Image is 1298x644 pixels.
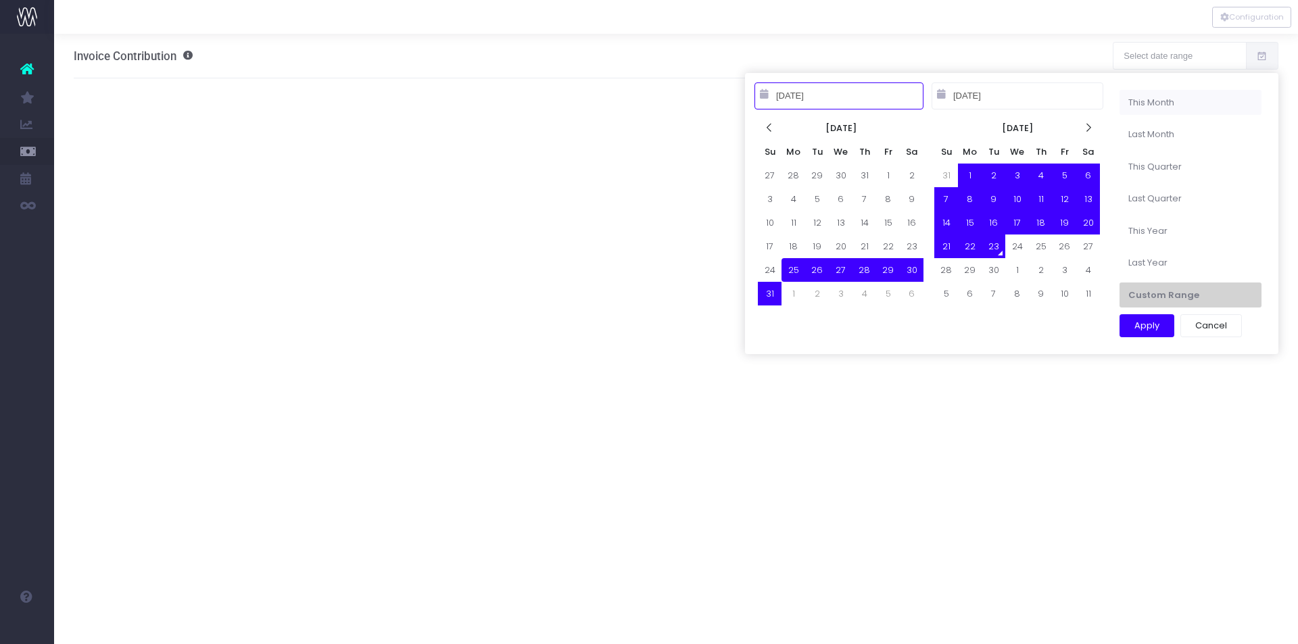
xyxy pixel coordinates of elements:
td: 21 [934,234,958,258]
td: 26 [805,258,829,282]
td: 31 [852,164,876,187]
td: 4 [1076,258,1100,282]
li: Last Quarter [1120,186,1261,212]
td: 19 [805,234,829,258]
td: 28 [852,258,876,282]
td: 4 [1029,164,1053,187]
td: 2 [900,164,923,187]
td: 9 [1029,282,1053,305]
td: 20 [829,234,852,258]
td: 10 [1005,187,1029,211]
th: Sa [900,140,923,164]
img: images/default_profile_image.png [17,617,37,637]
td: 10 [758,211,782,234]
td: 3 [1005,164,1029,187]
td: 28 [782,164,805,187]
th: Fr [1053,140,1076,164]
th: Sa [1076,140,1100,164]
td: 5 [1053,164,1076,187]
th: Su [758,140,782,164]
td: 20 [1076,211,1100,234]
td: 26 [1053,234,1076,258]
td: 2 [982,164,1005,187]
td: 5 [805,187,829,211]
li: Last Year [1120,250,1261,276]
td: 15 [958,211,982,234]
td: 22 [958,234,982,258]
td: 12 [805,211,829,234]
td: 27 [1076,234,1100,258]
td: 31 [934,164,958,187]
td: 6 [900,282,923,305]
td: 9 [900,187,923,211]
td: 11 [782,211,805,234]
td: 4 [852,282,876,305]
td: 3 [1053,258,1076,282]
li: This Year [1120,218,1261,244]
td: 18 [1029,211,1053,234]
th: We [1005,140,1029,164]
td: 14 [934,211,958,234]
td: 1 [1005,258,1029,282]
td: 12 [1053,187,1076,211]
td: 14 [852,211,876,234]
li: This Month [1120,90,1261,116]
td: 15 [876,211,900,234]
td: 31 [758,282,782,305]
span: Invoice Contribution [74,49,176,63]
button: Cancel [1180,314,1242,337]
td: 17 [758,234,782,258]
td: 29 [876,258,900,282]
td: 25 [1029,234,1053,258]
td: 24 [1005,234,1029,258]
td: 13 [829,211,852,234]
td: 1 [876,164,900,187]
th: [DATE] [958,116,1076,140]
td: 23 [982,234,1005,258]
td: 8 [958,187,982,211]
input: Select date range [1113,42,1246,69]
td: 6 [829,187,852,211]
td: 1 [782,282,805,305]
td: 11 [1076,282,1100,305]
td: 23 [900,234,923,258]
td: 10 [1053,282,1076,305]
li: Custom Range [1120,282,1261,308]
td: 13 [1076,187,1100,211]
li: Last Month [1120,122,1261,147]
td: 17 [1005,211,1029,234]
td: 27 [758,164,782,187]
td: 8 [1005,282,1029,305]
th: Mo [958,140,982,164]
th: Th [852,140,876,164]
td: 2 [805,282,829,305]
td: 29 [805,164,829,187]
td: 29 [958,258,982,282]
td: 24 [758,258,782,282]
td: 7 [852,187,876,211]
td: 19 [1053,211,1076,234]
th: [DATE] [782,116,900,140]
th: Su [934,140,958,164]
td: 2 [1029,258,1053,282]
td: 30 [829,164,852,187]
button: Apply [1120,314,1174,337]
th: Th [1029,140,1053,164]
td: 28 [934,258,958,282]
td: 9 [982,187,1005,211]
td: 7 [934,187,958,211]
th: Tu [805,140,829,164]
td: 1 [958,164,982,187]
td: 4 [782,187,805,211]
td: 16 [982,211,1005,234]
td: 5 [934,282,958,305]
th: Mo [782,140,805,164]
td: 30 [900,258,923,282]
button: Configuration [1212,7,1291,28]
td: 7 [982,282,1005,305]
li: This Quarter [1120,154,1261,180]
td: 3 [829,282,852,305]
th: We [829,140,852,164]
td: 25 [782,258,805,282]
td: 27 [829,258,852,282]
